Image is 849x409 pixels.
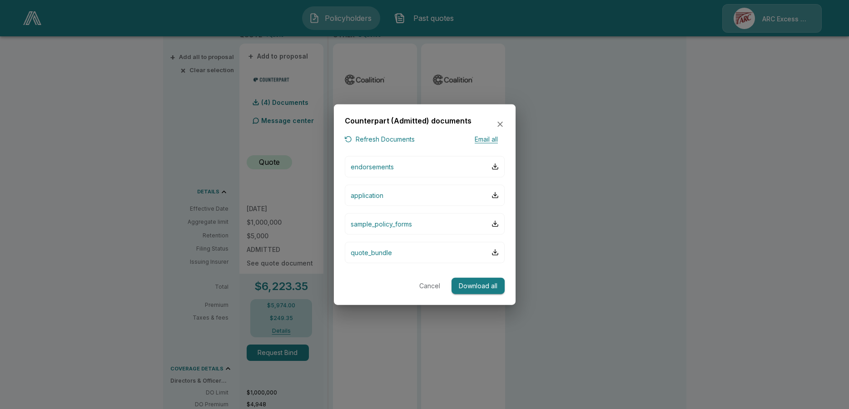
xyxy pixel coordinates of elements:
button: endorsements [345,156,505,177]
button: sample_policy_forms [345,213,505,234]
p: endorsements [351,162,394,171]
h6: Counterpart (Admitted) documents [345,115,472,127]
button: Refresh Documents [345,134,415,145]
button: quote_bundle [345,241,505,263]
p: quote_bundle [351,247,392,257]
p: sample_policy_forms [351,219,412,228]
button: Email all [468,134,505,145]
button: Cancel [415,277,444,294]
p: application [351,190,383,200]
button: Download all [452,277,505,294]
button: application [345,184,505,206]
